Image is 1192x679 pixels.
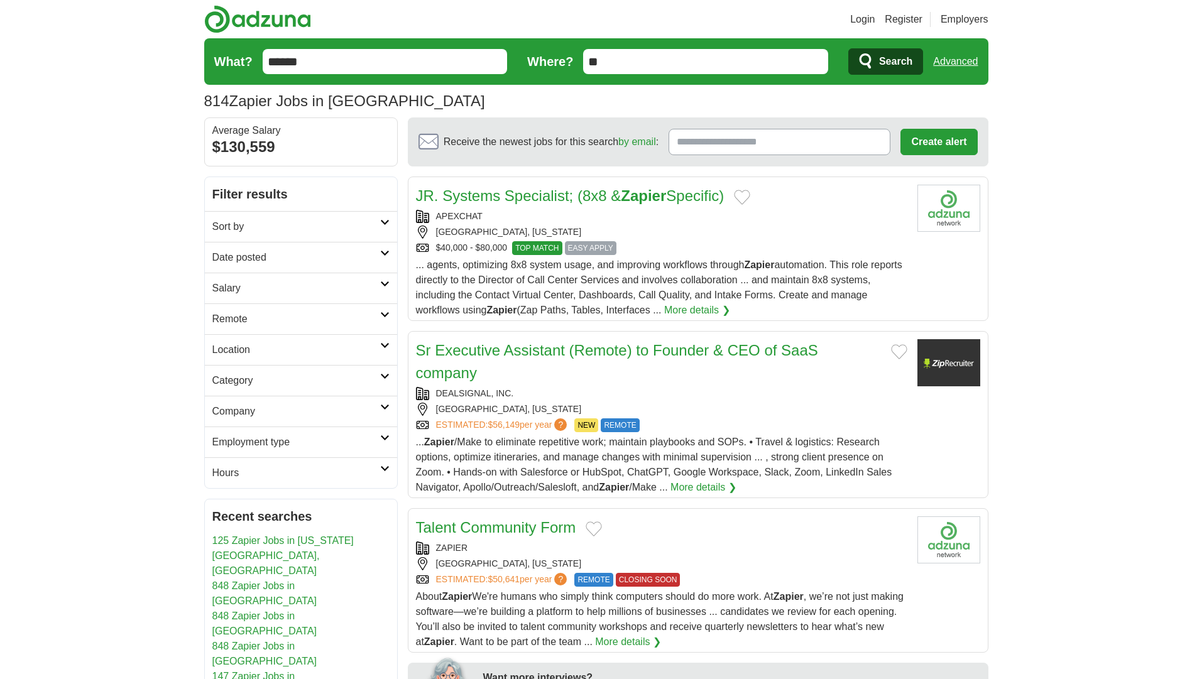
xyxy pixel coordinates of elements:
img: Company logo [917,339,980,386]
h2: Employment type [212,435,380,450]
button: Add to favorite jobs [891,344,907,359]
a: Company [205,396,397,426]
img: Company logo [917,516,980,563]
span: CLOSING SOON [616,573,681,587]
h1: Zapier Jobs in [GEOGRAPHIC_DATA] [204,92,485,109]
a: 848 Zapier Jobs in [GEOGRAPHIC_DATA] [212,611,317,636]
label: What? [214,52,253,71]
a: Talent Community Form [416,519,576,536]
a: Sr Executive Assistant (Remote) to Founder & CEO of SaaS company [416,342,818,381]
a: More details ❯ [670,480,736,495]
a: by email [618,136,656,147]
span: ? [554,573,567,585]
h2: Salary [212,281,380,296]
h2: Remote [212,312,380,327]
strong: Zapier [486,305,517,315]
img: Adzuna logo [204,5,311,33]
h2: Company [212,404,380,419]
a: Category [205,365,397,396]
div: [GEOGRAPHIC_DATA], [US_STATE] [416,225,907,239]
img: Company logo [917,185,980,232]
strong: Zapier [424,636,454,647]
strong: Zapier [424,437,454,447]
div: DEALSIGNAL, INC. [416,387,907,400]
span: ... /Make to eliminate repetitive work; maintain playbooks and SOPs. • Travel & logistics: Resear... [416,437,892,492]
strong: Zapier [599,482,629,492]
div: [GEOGRAPHIC_DATA], [US_STATE] [416,557,907,570]
h2: Category [212,373,380,388]
a: Employers [941,12,988,27]
button: Add to favorite jobs [734,190,750,205]
a: ESTIMATED:$50,641per year? [436,573,570,587]
a: Location [205,334,397,365]
span: $56,149 [488,420,520,430]
strong: Zapier [621,187,666,204]
strong: Zapier [442,591,472,602]
div: $130,559 [212,136,390,158]
button: Create alert [900,129,977,155]
a: Hours [205,457,397,488]
div: [GEOGRAPHIC_DATA], [US_STATE] [416,403,907,416]
h2: Date posted [212,250,380,265]
div: ZAPIER [416,541,907,555]
button: Search [848,48,923,75]
a: Remote [205,303,397,334]
span: TOP MATCH [512,241,562,255]
span: EASY APPLY [565,241,616,255]
span: REMOTE [601,418,639,432]
span: $50,641 [488,574,520,584]
div: $40,000 - $80,000 [416,241,907,255]
a: Employment type [205,426,397,457]
span: Search [879,49,912,74]
span: Receive the newest jobs for this search : [444,134,659,149]
a: Date posted [205,242,397,273]
h2: Recent searches [212,507,390,526]
a: Salary [205,273,397,303]
h2: Filter results [205,177,397,211]
strong: Zapier [744,259,774,270]
span: About We're humans who simply think computers should do more work. At , we’re not just making sof... [416,591,904,647]
a: Advanced [933,49,978,74]
div: APEXCHAT [416,210,907,223]
a: 125 Zapier Jobs in [US_STATE][GEOGRAPHIC_DATA], [GEOGRAPHIC_DATA] [212,535,354,576]
a: 848 Zapier Jobs in [GEOGRAPHIC_DATA] [212,580,317,606]
a: 848 Zapier Jobs in [GEOGRAPHIC_DATA] [212,641,317,666]
a: Login [850,12,875,27]
h2: Hours [212,465,380,481]
a: ESTIMATED:$56,149per year? [436,418,570,432]
button: Add to favorite jobs [586,521,602,536]
span: 814 [204,90,229,112]
label: Where? [527,52,573,71]
a: Register [885,12,922,27]
span: NEW [574,418,598,432]
h2: Location [212,342,380,357]
h2: Sort by [212,219,380,234]
a: Sort by [205,211,397,242]
span: ... agents, optimizing 8x8 system usage, and improving workflows through automation. This role re... [416,259,902,315]
span: REMOTE [574,573,613,587]
a: JR. Systems Specialist; (8x8 &ZapierSpecific) [416,187,724,204]
a: More details ❯ [595,634,661,649]
strong: Zapier [774,591,804,602]
div: Average Salary [212,126,390,136]
a: More details ❯ [664,303,730,318]
span: ? [554,418,567,431]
